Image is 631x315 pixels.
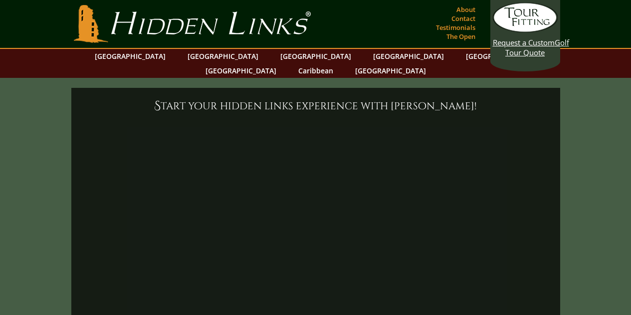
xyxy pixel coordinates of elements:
a: Testimonials [433,20,478,34]
a: [GEOGRAPHIC_DATA] [183,49,263,63]
a: Request a CustomGolf Tour Quote [493,2,558,57]
a: [GEOGRAPHIC_DATA] [90,49,171,63]
a: [GEOGRAPHIC_DATA] [461,49,542,63]
a: Caribbean [293,63,338,78]
a: [GEOGRAPHIC_DATA] [275,49,356,63]
a: [GEOGRAPHIC_DATA] [201,63,281,78]
h6: Start your Hidden Links experience with [PERSON_NAME]! [81,98,550,114]
a: The Open [444,29,478,43]
a: Contact [449,11,478,25]
span: Request a Custom [493,37,555,47]
a: [GEOGRAPHIC_DATA] [350,63,431,78]
a: [GEOGRAPHIC_DATA] [368,49,449,63]
a: About [454,2,478,16]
